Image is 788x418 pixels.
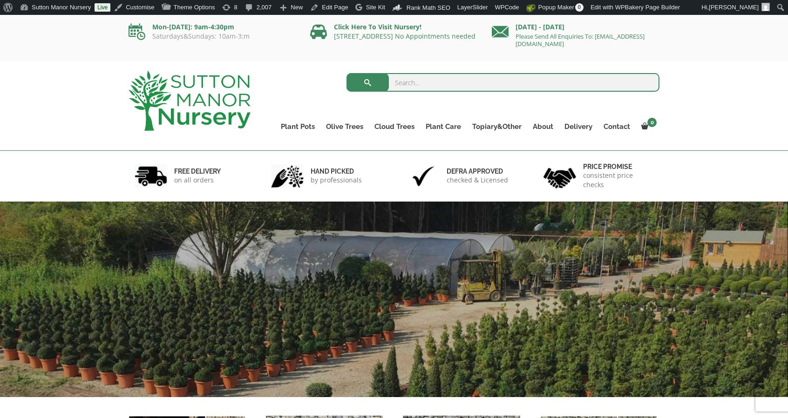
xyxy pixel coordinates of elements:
a: About [527,120,559,133]
img: 3.jpg [407,164,440,188]
span: 0 [647,118,657,127]
p: by professionals [311,175,362,185]
img: 4.jpg [543,162,576,190]
p: checked & Licensed [447,175,508,185]
span: [PERSON_NAME] [709,4,759,11]
a: [STREET_ADDRESS] No Appointments needed [334,32,476,40]
h6: hand picked [311,167,362,175]
h6: FREE DELIVERY [174,167,221,175]
img: 2.jpg [271,164,304,188]
h6: Price promise [583,162,654,171]
span: Site Kit [366,4,385,11]
a: Contact [598,120,636,133]
a: Topiary&Other [467,120,527,133]
a: Please Send All Enquiries To: [EMAIL_ADDRESS][DOMAIN_NAME] [516,32,645,48]
a: Plant Care [420,120,467,133]
p: Mon-[DATE]: 9am-4:30pm [129,21,296,33]
h6: Defra approved [447,167,508,175]
span: Rank Math SEO [407,4,450,11]
a: 0 [636,120,659,133]
a: Live [95,3,110,12]
p: Saturdays&Sundays: 10am-3:m [129,33,296,40]
a: Cloud Trees [369,120,420,133]
img: 1.jpg [135,164,167,188]
a: Olive Trees [320,120,369,133]
img: logo [129,71,251,131]
p: on all orders [174,175,221,185]
a: Plant Pots [275,120,320,133]
a: Delivery [559,120,598,133]
input: Search... [346,73,660,92]
p: [DATE] - [DATE] [492,21,659,33]
p: consistent price checks [583,171,654,189]
span: 0 [575,3,584,12]
a: Click Here To Visit Nursery! [334,22,421,31]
